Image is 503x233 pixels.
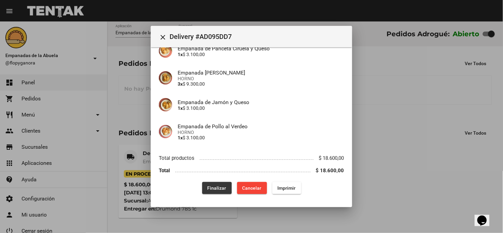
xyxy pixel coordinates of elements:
[156,30,170,43] button: Cerrar
[170,31,347,42] span: Delivery #AD095DD7
[178,76,344,81] span: HORNO
[278,185,296,191] span: Imprimir
[237,182,267,194] button: Cancelar
[159,33,167,41] mat-icon: Cerrar
[178,52,344,57] p: $ 3.100,00
[159,152,344,164] li: Total productos $ 18.600,00
[159,164,344,177] li: Total $ 18.600,00
[178,69,344,76] h4: Empanada [PERSON_NAME]
[208,185,226,191] span: Finalizar
[178,81,183,87] b: 3x
[178,130,344,135] span: HORNO
[159,44,172,58] img: a07d0382-12a7-4aaa-a9a8-9d363701184e.jpg
[272,182,301,194] button: Imprimir
[178,45,344,52] h4: Empanada de Panceta Ciruela y Queso
[159,71,172,85] img: f753fea7-0f09-41b3-9a9e-ddb84fc3b359.jpg
[178,135,183,140] b: 1x
[178,52,183,57] b: 1x
[202,182,232,194] button: Finalizar
[178,105,183,111] b: 1x
[159,125,172,138] img: b535b57a-eb23-4682-a080-b8c53aa6123f.jpg
[159,98,172,111] img: 72c15bfb-ac41-4ae4-a4f2-82349035ab42.jpg
[178,135,344,140] p: $ 3.100,00
[178,99,344,105] h4: Empanada de Jamón y Queso
[178,123,344,130] h4: Empanada de Pollo al Verdeo
[475,206,496,226] iframe: chat widget
[178,81,344,87] p: $ 9.300,00
[242,185,262,191] span: Cancelar
[178,105,344,111] p: $ 3.100,00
